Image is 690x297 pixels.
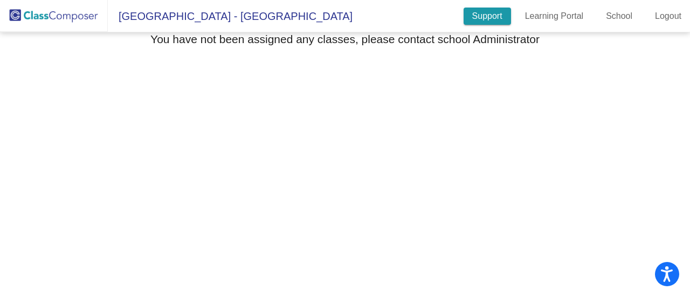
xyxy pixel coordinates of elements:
h3: You have not been assigned any classes, please contact school Administrator [150,32,540,46]
span: [GEOGRAPHIC_DATA] - [GEOGRAPHIC_DATA] [108,8,353,25]
a: Learning Portal [516,8,592,25]
a: Logout [646,8,690,25]
a: Support [464,8,511,25]
a: School [597,8,641,25]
